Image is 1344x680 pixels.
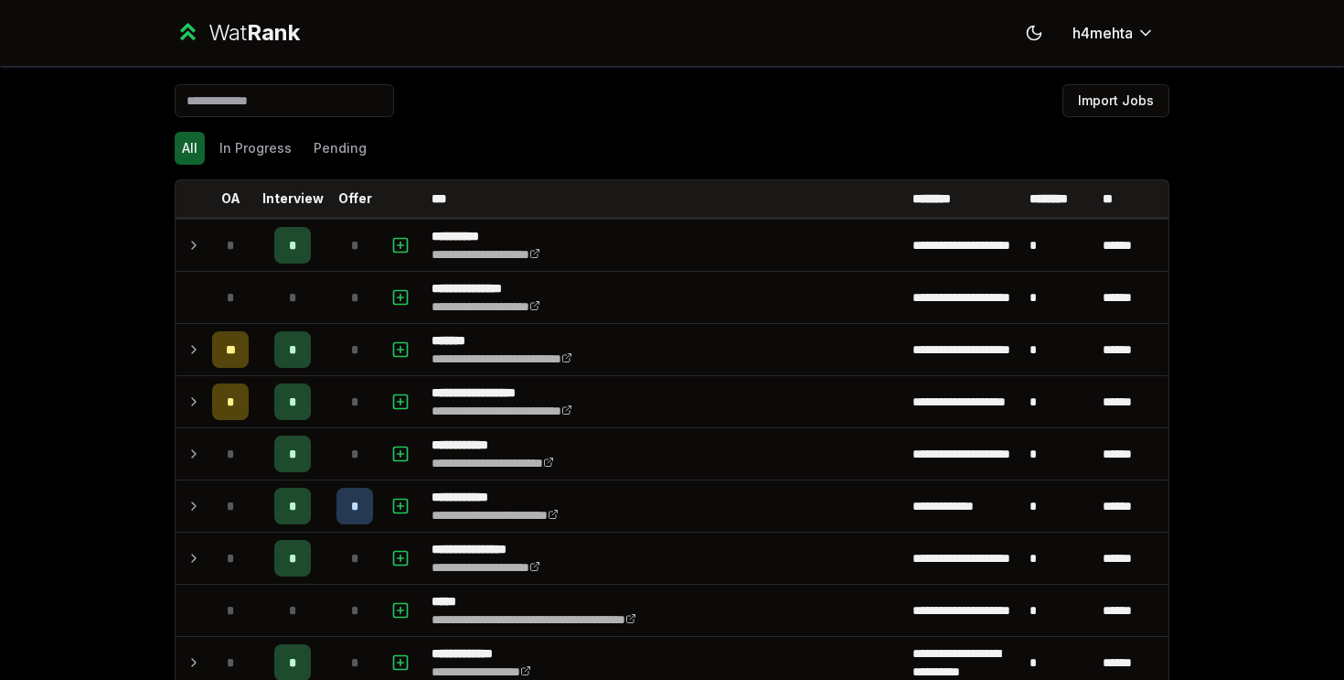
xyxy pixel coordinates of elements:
p: Interview [262,189,324,208]
button: In Progress [212,132,299,165]
div: Wat [208,18,300,48]
button: h4mehta [1058,16,1169,49]
button: All [175,132,205,165]
p: OA [221,189,240,208]
span: Rank [247,19,300,46]
button: Import Jobs [1062,84,1169,117]
button: Pending [306,132,374,165]
p: Offer [338,189,372,208]
span: h4mehta [1072,22,1133,44]
a: WatRank [175,18,300,48]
